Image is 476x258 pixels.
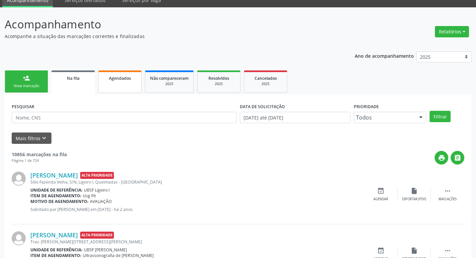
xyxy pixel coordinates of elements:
[30,199,89,204] b: Motivo de agendamento:
[10,83,43,88] div: Nova marcação
[84,187,110,193] span: UBSF Ligeiro I
[30,179,364,185] div: Sitio Fazenda Velha, S/N, Ligeiro I, Queimadas - [GEOGRAPHIC_DATA]
[451,151,464,165] button: 
[354,101,379,112] label: Prioridade
[356,114,413,121] span: Todos
[80,232,114,239] span: Alta Prioridade
[84,247,127,253] span: UBSF [PERSON_NAME]
[240,101,285,112] label: DATA DE SOLICITAÇÃO
[30,231,78,239] a: [PERSON_NAME]
[30,247,83,253] b: Unidade de referência:
[30,172,78,179] a: [PERSON_NAME]
[90,199,112,204] span: AVALIAÇÃO
[435,26,469,37] button: Relatórios
[150,81,189,86] div: 2025
[435,151,448,165] button: print
[430,111,451,122] button: Filtrar
[40,135,48,142] i: keyboard_arrow_down
[240,112,350,123] input: Selecione um intervalo
[12,101,34,112] label: PESQUISAR
[80,172,114,179] span: Alta Prioridade
[83,193,96,199] span: Usg Pé
[12,151,67,158] strong: 10856 marcações na fila
[30,187,83,193] b: Unidade de referência:
[150,75,189,81] span: Não compareceram
[208,75,229,81] span: Resolvidos
[438,154,445,162] i: print
[454,154,461,162] i: 
[439,197,457,202] div: Mais ações
[30,207,364,212] p: Solicitado por [PERSON_NAME] em [DATE] - há 2 anos
[402,197,426,202] div: Exportar (PDF)
[67,75,80,81] span: Na fila
[5,33,331,40] p: Acompanhe a situação das marcações correntes e finalizadas
[12,172,26,186] img: img
[5,16,331,33] p: Acompanhamento
[411,187,418,195] i: insert_drive_file
[30,239,364,245] div: Trav. [PERSON_NAME][STREET_ADDRESS][PERSON_NAME]
[12,133,51,144] button: Mais filtroskeyboard_arrow_down
[255,75,277,81] span: Cancelados
[355,51,414,60] p: Ano de acompanhamento
[444,247,451,254] i: 
[12,158,67,164] div: Página 1 de 724
[377,187,384,195] i: event_available
[109,75,131,81] span: Agendados
[377,247,384,254] i: event_available
[202,81,235,86] div: 2025
[23,74,30,82] div: person_add
[30,193,82,199] b: Item de agendamento:
[411,247,418,254] i: insert_drive_file
[444,187,451,195] i: 
[249,81,282,86] div: 2025
[12,231,26,245] img: img
[12,112,236,123] input: Nome, CNS
[373,197,388,202] div: Agendar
